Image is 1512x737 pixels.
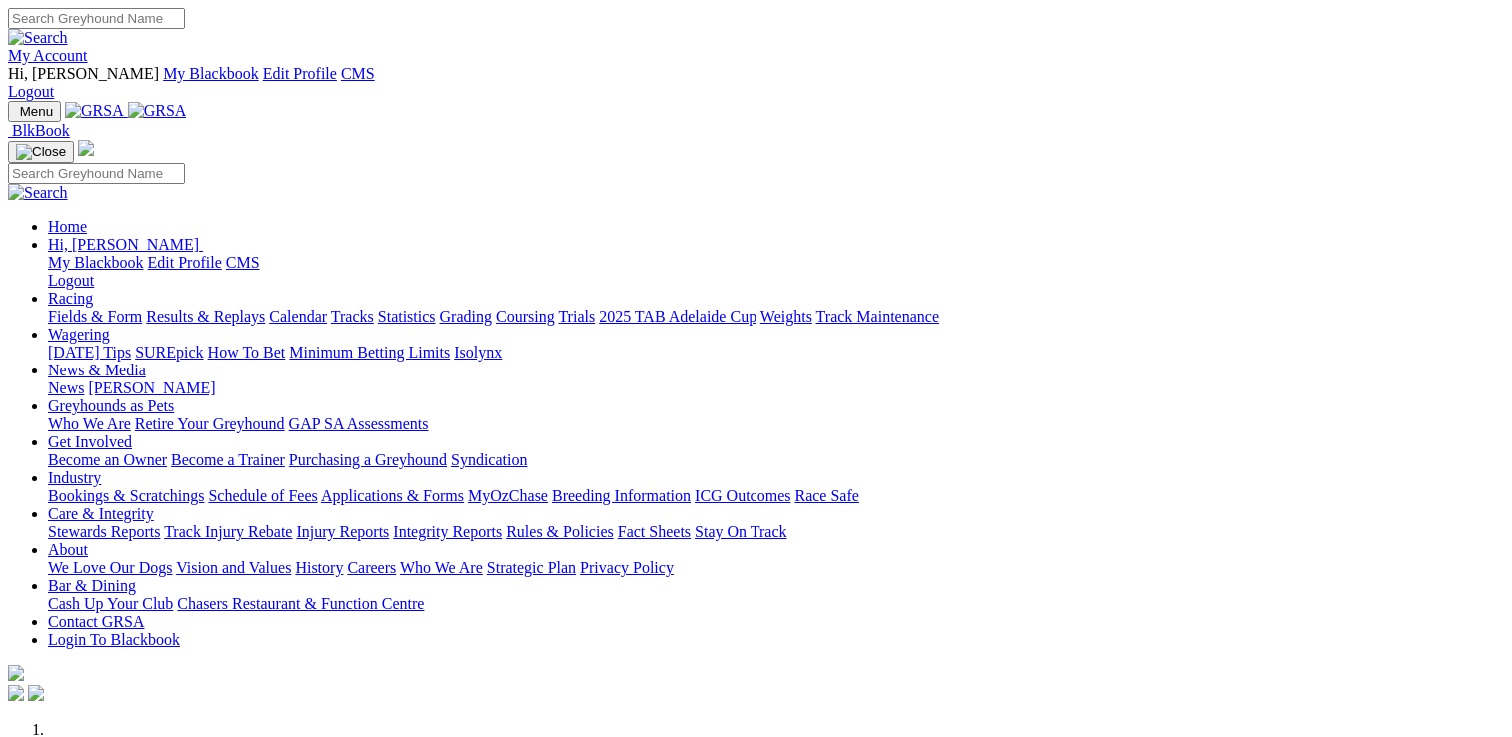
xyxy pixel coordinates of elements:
[135,415,285,432] a: Retire Your Greyhound
[48,236,199,253] span: Hi, [PERSON_NAME]
[146,308,265,325] a: Results & Replays
[48,541,88,558] a: About
[48,218,87,235] a: Home
[695,487,790,504] a: ICG Outcomes
[135,344,203,361] a: SUREpick
[347,559,396,576] a: Careers
[48,613,144,630] a: Contact GRSA
[48,433,132,450] a: Get Involved
[48,308,1504,326] div: Racing
[378,308,436,325] a: Statistics
[269,308,327,325] a: Calendar
[48,577,136,594] a: Bar & Dining
[296,523,389,540] a: Injury Reports
[48,397,174,414] a: Greyhounds as Pets
[580,559,674,576] a: Privacy Policy
[48,559,1504,577] div: About
[487,559,576,576] a: Strategic Plan
[760,308,812,325] a: Weights
[496,308,555,325] a: Coursing
[8,184,68,202] img: Search
[48,505,154,522] a: Care & Integrity
[48,415,1504,433] div: Greyhounds as Pets
[506,523,614,540] a: Rules & Policies
[8,47,88,64] a: My Account
[208,344,286,361] a: How To Bet
[48,415,131,432] a: Who We Are
[12,122,70,139] span: BlkBook
[48,272,94,289] a: Logout
[48,451,1504,469] div: Get Involved
[289,451,447,468] a: Purchasing a Greyhound
[8,163,185,184] input: Search
[263,65,337,82] a: Edit Profile
[794,487,858,504] a: Race Safe
[48,469,101,486] a: Industry
[20,104,53,119] span: Menu
[8,8,185,29] input: Search
[48,254,144,271] a: My Blackbook
[48,326,110,343] a: Wagering
[48,290,93,307] a: Racing
[8,101,61,122] button: Toggle navigation
[295,559,343,576] a: History
[48,595,1504,613] div: Bar & Dining
[208,487,317,504] a: Schedule of Fees
[816,308,939,325] a: Track Maintenance
[321,487,464,504] a: Applications & Forms
[8,122,70,139] a: BlkBook
[226,254,260,271] a: CMS
[48,379,1504,397] div: News & Media
[171,451,285,468] a: Become a Trainer
[8,685,24,701] img: facebook.svg
[48,523,1504,541] div: Care & Integrity
[695,523,786,540] a: Stay On Track
[48,379,84,396] a: News
[128,102,187,120] img: GRSA
[48,559,172,576] a: We Love Our Dogs
[48,451,167,468] a: Become an Owner
[8,83,54,100] a: Logout
[48,362,146,378] a: News & Media
[8,65,159,82] span: Hi, [PERSON_NAME]
[8,665,24,681] img: logo-grsa-white.png
[163,65,259,82] a: My Blackbook
[8,65,1504,101] div: My Account
[176,559,291,576] a: Vision and Values
[48,523,160,540] a: Stewards Reports
[48,487,204,504] a: Bookings & Scratchings
[341,65,375,82] a: CMS
[48,595,173,612] a: Cash Up Your Club
[468,487,548,504] a: MyOzChase
[88,379,215,396] a: [PERSON_NAME]
[48,344,131,361] a: [DATE] Tips
[78,140,94,156] img: logo-grsa-white.png
[618,523,691,540] a: Fact Sheets
[48,631,180,648] a: Login To Blackbook
[599,308,756,325] a: 2025 TAB Adelaide Cup
[48,487,1504,505] div: Industry
[552,487,691,504] a: Breeding Information
[177,595,424,612] a: Chasers Restaurant & Function Centre
[65,102,124,120] img: GRSA
[393,523,502,540] a: Integrity Reports
[8,141,74,163] button: Toggle navigation
[440,308,492,325] a: Grading
[164,523,292,540] a: Track Injury Rebate
[16,144,66,160] img: Close
[48,254,1504,290] div: Hi, [PERSON_NAME]
[48,344,1504,362] div: Wagering
[289,344,450,361] a: Minimum Betting Limits
[454,344,502,361] a: Isolynx
[28,685,44,701] img: twitter.svg
[48,308,142,325] a: Fields & Form
[558,308,595,325] a: Trials
[331,308,374,325] a: Tracks
[48,236,203,253] a: Hi, [PERSON_NAME]
[8,29,68,47] img: Search
[451,451,527,468] a: Syndication
[289,415,429,432] a: GAP SA Assessments
[400,559,483,576] a: Who We Are
[148,254,222,271] a: Edit Profile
